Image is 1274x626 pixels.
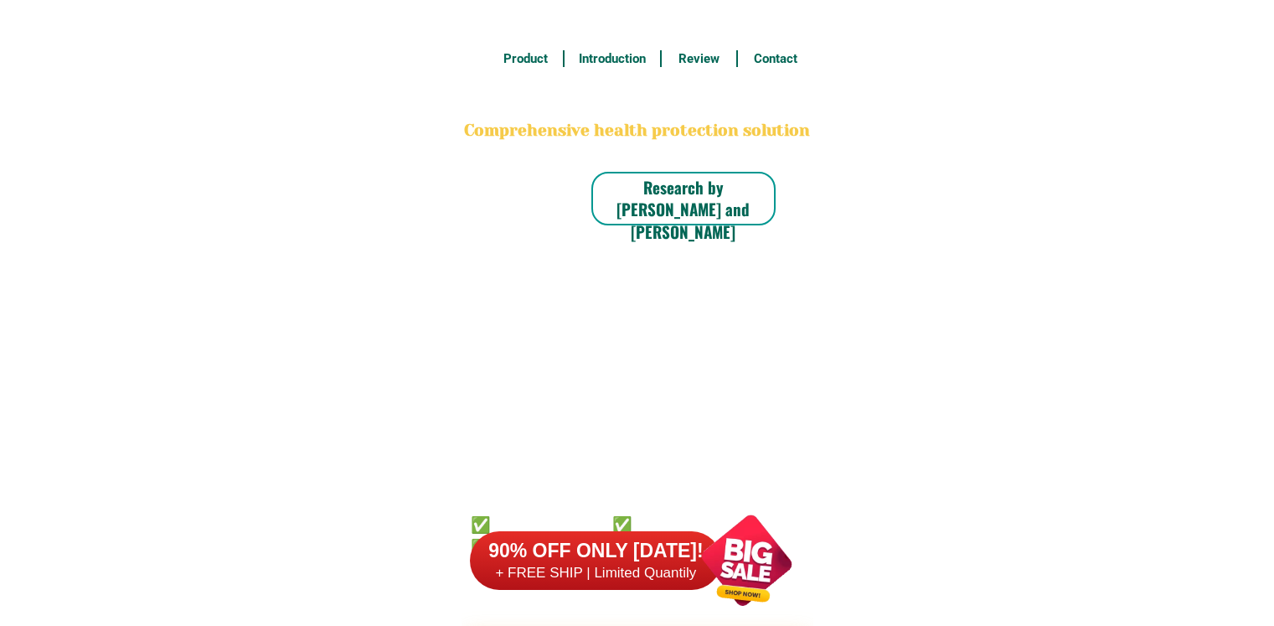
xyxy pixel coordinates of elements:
[671,49,728,69] h6: Review
[462,9,813,34] h3: FREE SHIPPING NATIONWIDE
[497,49,554,69] h6: Product
[470,564,721,582] h6: + FREE SHIP | Limited Quantily
[747,49,804,69] h6: Contact
[591,176,776,243] h6: Research by [PERSON_NAME] and [PERSON_NAME]
[462,80,813,120] h2: BONA VITA COFFEE
[573,49,651,69] h6: Introduction
[470,539,721,564] h6: 90% OFF ONLY [DATE]!
[462,119,813,143] h2: Comprehensive health protection solution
